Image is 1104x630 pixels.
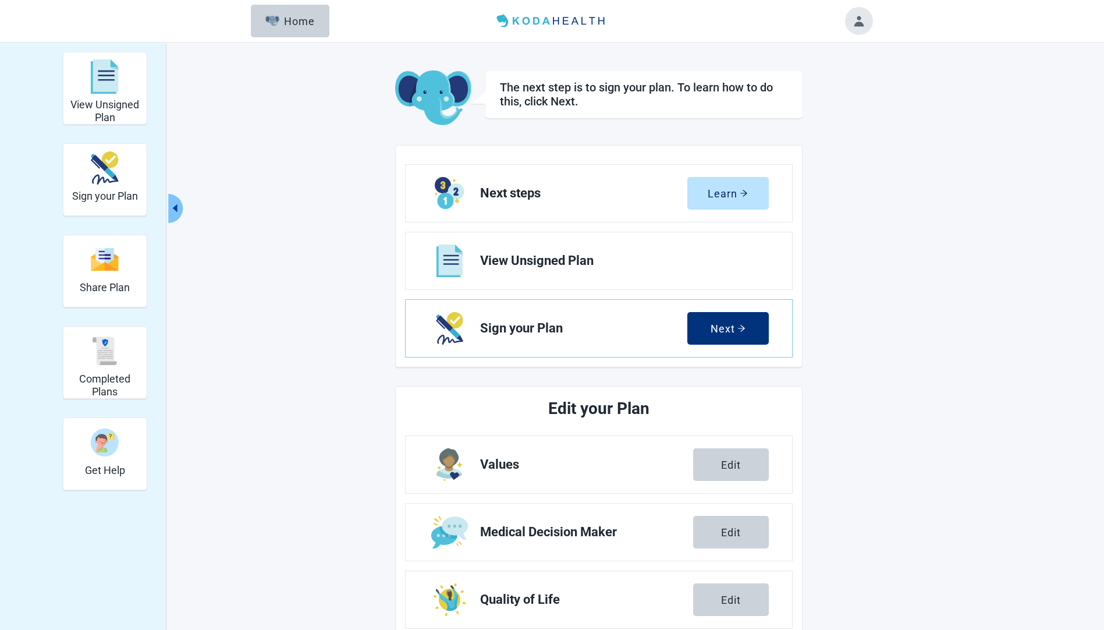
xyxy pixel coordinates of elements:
[406,300,792,357] a: Next Sign your Plan section
[168,194,183,223] button: Collapse menu
[80,281,130,294] h2: Share Plan
[91,429,119,456] img: person-question-x68TBcxA.svg
[169,203,180,214] span: caret-left
[480,321,687,335] span: Sign your Plan
[72,190,138,203] h2: Sign your Plan
[687,177,769,210] button: Learnarrow-right
[737,324,746,332] span: arrow-right
[265,16,280,26] img: Elephant
[406,232,792,289] a: View View Unsigned Plan section
[693,583,769,616] button: Edit
[693,448,769,481] button: Edit
[711,323,746,334] div: Next
[91,247,119,272] img: svg%3e
[406,504,792,561] a: Edit Medical Decision Maker section
[265,15,315,27] div: Home
[845,7,873,35] button: Toggle account menu
[406,165,792,222] a: Learn Next steps section
[480,593,693,607] span: Quality of Life
[251,5,329,37] button: ElephantHome
[63,52,147,125] div: View Unsigned Plan
[68,98,142,123] h2: View Unsigned Plan
[687,312,769,345] button: Nextarrow-right
[63,326,147,399] div: Completed Plans
[480,254,759,268] span: View Unsigned Plan
[91,151,119,185] img: make_plan_official-CpYJDfBD.svg
[480,458,693,472] span: Values
[449,396,749,422] h2: Edit your Plan
[63,143,147,216] div: Sign your Plan
[721,459,741,470] div: Edit
[406,436,792,493] a: Edit Values section
[85,464,125,477] h2: Get Help
[480,525,693,539] span: Medical Decision Maker
[721,594,741,606] div: Edit
[480,186,687,200] span: Next steps
[500,80,788,108] h1: The next step is to sign your plan. To learn how to do this, click Next.
[63,235,147,307] div: Share Plan
[740,189,748,197] span: arrow-right
[721,526,741,538] div: Edit
[63,417,147,490] div: Get Help
[708,187,748,199] div: Learn
[492,12,612,30] img: Koda Health
[91,337,119,365] img: svg%3e
[68,373,142,398] h2: Completed Plans
[91,59,119,94] img: svg%3e
[395,70,471,126] img: Koda Elephant
[693,516,769,548] button: Edit
[406,571,792,628] a: Edit Quality of Life section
